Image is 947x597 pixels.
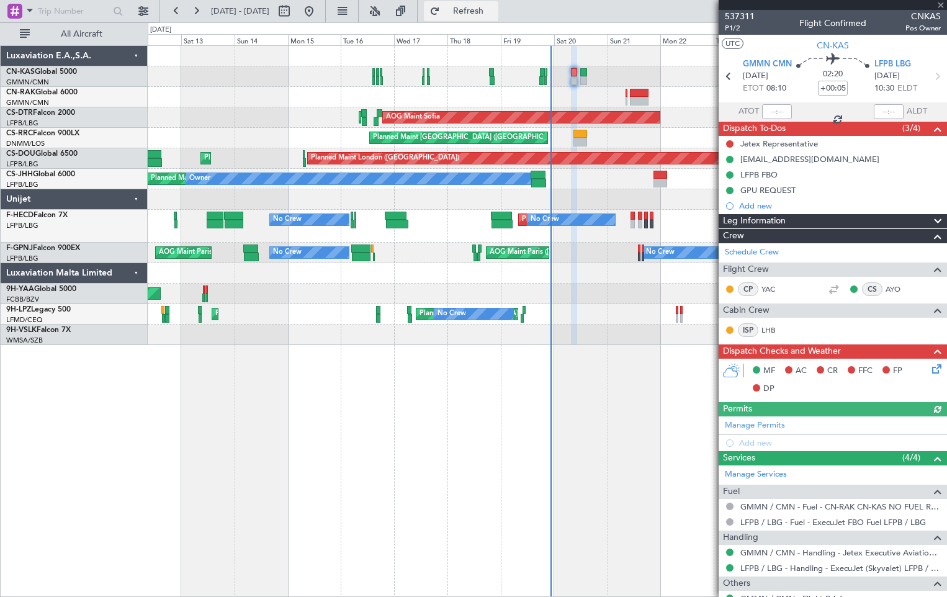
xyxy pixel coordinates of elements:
[211,6,269,17] span: [DATE] - [DATE]
[6,285,34,293] span: 9H-YAA
[902,122,920,135] span: (3/4)
[6,68,77,76] a: CN-KASGlobal 5000
[6,89,35,96] span: CN-RAK
[796,365,807,377] span: AC
[886,284,913,295] a: AYO
[273,243,302,262] div: No Crew
[874,70,900,83] span: [DATE]
[311,149,459,168] div: Planned Maint London ([GEOGRAPHIC_DATA])
[6,212,34,219] span: F-HECD
[6,221,38,230] a: LFPB/LBG
[858,365,873,377] span: FFC
[235,34,288,45] div: Sun 14
[150,25,171,35] div: [DATE]
[723,451,755,465] span: Services
[817,39,849,52] span: CN-KAS
[799,17,866,30] div: Flight Confirmed
[740,547,941,558] a: GMMN / CMN - Handling - Jetex Executive Aviation [GEOGRAPHIC_DATA] GMMN / CMN
[6,326,71,334] a: 9H-VSLKFalcon 7X
[14,24,135,44] button: All Aircraft
[740,154,879,164] div: [EMAIL_ADDRESS][DOMAIN_NAME]
[723,485,740,499] span: Fuel
[6,130,79,137] a: CS-RRCFalcon 900LX
[6,336,43,345] a: WMSA/SZB
[874,58,911,71] span: LFPB LBG
[6,326,37,334] span: 9H-VSLK
[738,282,758,296] div: CP
[6,68,35,76] span: CN-KAS
[424,1,498,21] button: Refresh
[723,531,758,545] span: Handling
[722,38,743,49] button: UTC
[902,451,920,464] span: (4/4)
[501,34,554,45] div: Fri 19
[723,214,786,228] span: Leg Information
[905,10,941,23] span: CNKAS
[862,282,882,296] div: CS
[740,517,926,527] a: LFPB / LBG - Fuel - ExecuJet FBO Fuel LFPB / LBG
[740,138,818,149] div: Jetex Representative
[6,150,78,158] a: CS-DOUGlobal 6500
[6,171,75,178] a: CS-JHHGlobal 6000
[442,7,495,16] span: Refresh
[893,365,902,377] span: FP
[723,263,769,277] span: Flight Crew
[723,122,786,136] span: Dispatch To-Dos
[181,34,235,45] div: Sat 13
[6,159,38,169] a: LFPB/LBG
[6,130,33,137] span: CS-RRC
[6,315,42,325] a: LFMD/CEQ
[738,323,758,337] div: ISP
[740,185,796,195] div: GPU REQUEST
[204,149,400,168] div: Planned Maint [GEOGRAPHIC_DATA] ([GEOGRAPHIC_DATA])
[6,89,78,96] a: CN-RAKGlobal 6000
[373,128,568,147] div: Planned Maint [GEOGRAPHIC_DATA] ([GEOGRAPHIC_DATA])
[32,30,131,38] span: All Aircraft
[725,469,787,481] a: Manage Services
[723,229,744,243] span: Crew
[766,83,786,95] span: 08:10
[608,34,661,45] div: Sun 21
[740,169,778,180] div: LFPB FBO
[6,245,80,252] a: F-GPNJFalcon 900EX
[215,305,362,323] div: Planned Maint Cannes ([GEOGRAPHIC_DATA])
[6,212,68,219] a: F-HECDFalcon 7X
[646,243,675,262] div: No Crew
[6,180,38,189] a: LFPB/LBG
[725,23,755,34] span: P1/2
[905,23,941,34] span: Pos Owner
[6,119,38,128] a: LFPB/LBG
[6,150,35,158] span: CS-DOU
[761,325,789,336] a: LHB
[725,246,779,259] a: Schedule Crew
[738,105,759,118] span: ATOT
[420,305,595,323] div: Planned [GEOGRAPHIC_DATA] ([GEOGRAPHIC_DATA])
[394,34,447,45] div: Wed 17
[723,344,841,359] span: Dispatch Checks and Weather
[723,577,750,591] span: Others
[739,200,941,211] div: Add new
[151,169,346,188] div: Planned Maint [GEOGRAPHIC_DATA] ([GEOGRAPHIC_DATA])
[6,285,76,293] a: 9H-YAAGlobal 5000
[341,34,394,45] div: Tue 16
[874,83,894,95] span: 10:30
[38,2,109,20] input: Trip Number
[6,245,33,252] span: F-GPNJ
[714,34,767,45] div: Tue 23
[531,210,559,229] div: No Crew
[6,139,45,148] a: DNMM/LOS
[6,171,33,178] span: CS-JHH
[897,83,917,95] span: ELDT
[827,365,838,377] span: CR
[288,34,341,45] div: Mon 15
[6,306,31,313] span: 9H-LPZ
[6,109,75,117] a: CS-DTRFalcon 2000
[6,295,39,304] a: FCBB/BZV
[763,365,775,377] span: MF
[743,58,792,71] span: GMMN CMN
[6,254,38,263] a: LFPB/LBG
[907,105,927,118] span: ALDT
[823,68,843,81] span: 02:20
[273,210,302,229] div: No Crew
[447,34,501,45] div: Thu 18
